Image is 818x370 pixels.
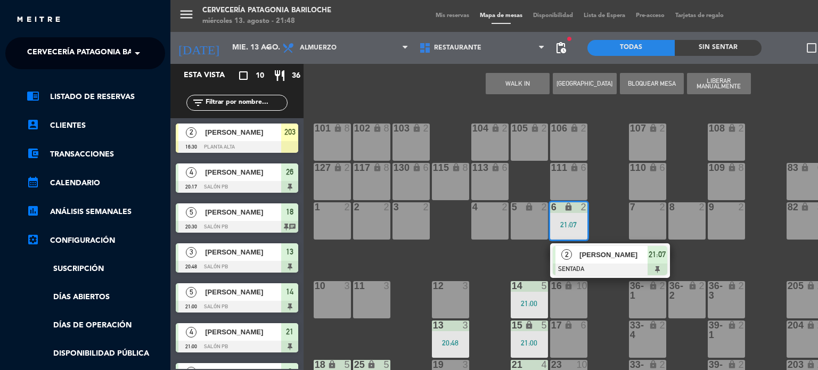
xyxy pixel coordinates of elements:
span: [PERSON_NAME] [205,167,281,178]
span: [PERSON_NAME] [205,326,281,338]
i: filter_list [192,96,204,109]
input: Filtrar por nombre... [204,97,287,109]
a: account_balance_walletTransacciones [27,148,165,161]
img: MEITRE [16,16,61,24]
span: 21 [286,325,293,338]
span: 3 [186,247,197,258]
span: 4 [186,167,197,178]
i: settings_applications [27,233,39,246]
span: [PERSON_NAME] [205,127,281,138]
span: 2 [186,127,197,138]
span: [PERSON_NAME] [579,249,648,260]
i: chrome_reader_mode [27,89,39,102]
a: Disponibilidad pública [27,348,165,360]
i: account_box [27,118,39,131]
span: 10 [256,70,264,82]
a: Configuración [27,234,165,247]
span: 203 [284,126,296,138]
i: account_balance_wallet [27,147,39,160]
div: Esta vista [176,69,247,82]
span: [PERSON_NAME] [205,286,281,298]
a: calendar_monthCalendario [27,177,165,190]
span: 13 [286,245,293,258]
a: assessmentANÁLISIS SEMANALES [27,205,165,218]
span: 36 [292,70,300,82]
span: 18 [286,205,293,218]
span: 5 [186,287,197,298]
span: 14 [286,285,293,298]
a: chrome_reader_modeListado de Reservas [27,91,165,103]
span: fiber_manual_record [566,36,572,42]
span: 5 [186,207,197,218]
i: crop_square [237,69,250,82]
i: assessment [27,204,39,217]
span: 2 [561,249,572,260]
span: [PERSON_NAME] [205,207,281,218]
a: Días abiertos [27,291,165,303]
i: calendar_month [27,176,39,188]
a: Suscripción [27,263,165,275]
span: 26 [286,166,293,178]
span: 21:07 [649,248,666,261]
span: 4 [186,327,197,338]
a: account_boxClientes [27,119,165,132]
span: pending_actions [554,42,567,54]
span: Cervecería Patagonia Bariloche [27,42,166,64]
i: restaurant [273,69,286,82]
a: Días de Operación [27,319,165,332]
span: [PERSON_NAME] [205,246,281,258]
